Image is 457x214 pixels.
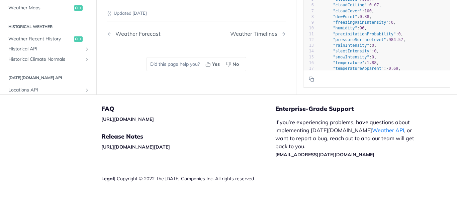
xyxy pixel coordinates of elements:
[8,36,72,42] span: Weather Recent History
[275,118,421,158] p: If you’re experiencing problems, have questions about implementing [DATE][DOMAIN_NAME] , or want ...
[303,14,314,20] div: 8
[5,75,91,81] h2: [DATE][DOMAIN_NAME] API
[303,54,314,60] div: 15
[303,66,314,71] div: 17
[101,176,114,182] a: Legal
[398,32,400,36] span: 0
[318,26,367,30] span: : ,
[333,3,367,7] span: "cloudCeiling"
[318,20,396,25] span: : ,
[333,55,369,59] span: "snowIntensity"
[107,31,184,37] a: Previous Page: Weather Forecast
[5,54,91,64] a: Historical Climate NormalsShow subpages for Historical Climate Normals
[5,85,91,95] a: Locations APIShow subpages for Locations API
[212,61,220,68] span: Yes
[107,24,286,44] nav: Pagination Controls
[223,59,243,69] button: No
[5,44,91,54] a: Historical APIShow subpages for Historical API
[84,57,90,62] button: Show subpages for Historical Climate Normals
[333,32,396,36] span: "precipitationProbability"
[74,5,83,11] span: get
[74,36,83,42] span: get
[101,175,275,182] div: | Copyright © 2022 The [DATE] Companies Inc. All rights reserved
[360,14,369,19] span: 0.88
[318,9,374,13] span: : ,
[374,49,376,53] span: 0
[303,2,314,8] div: 6
[364,9,372,13] span: 100
[333,49,372,53] span: "sleetIntensity"
[367,60,377,65] span: 1.88
[303,37,314,43] div: 12
[230,31,281,37] div: Weather Timelines
[303,43,314,48] div: 13
[112,31,161,37] div: Weather Forecast
[101,144,170,150] a: [URL][DOMAIN_NAME][DATE]
[275,105,432,113] h5: Enterprise-Grade Support
[8,56,83,63] span: Historical Climate Normals
[318,49,379,53] span: : ,
[230,31,286,37] a: Next Page: Weather Timelines
[333,26,357,30] span: "humidity"
[303,20,314,25] div: 9
[101,116,154,122] a: [URL][DOMAIN_NAME]
[303,60,314,66] div: 16
[318,66,401,71] span: : ,
[372,127,404,134] a: Weather API
[318,60,379,65] span: : ,
[5,24,91,30] h2: Historical Weather
[8,5,72,11] span: Weather Maps
[333,14,357,19] span: "dewPoint"
[107,10,286,17] p: Updated [DATE]
[318,32,403,36] span: : ,
[318,37,405,42] span: : ,
[333,20,388,25] span: "freezingRainIntensity"
[307,74,316,84] button: Copy to clipboard
[101,133,275,141] h5: Release Notes
[369,3,379,7] span: 0.07
[318,3,381,7] span: : ,
[391,20,393,25] span: 0
[372,55,374,59] span: 0
[318,14,372,19] span: : ,
[233,61,239,68] span: No
[372,43,374,48] span: 0
[389,37,403,42] span: 984.57
[360,26,364,30] span: 96
[303,48,314,54] div: 14
[8,46,83,52] span: Historical API
[203,59,223,69] button: Yes
[333,60,364,65] span: "temperature"
[333,37,386,42] span: "pressureSurfaceLevel"
[5,34,91,44] a: Weather Recent Historyget
[318,55,377,59] span: : ,
[101,105,275,113] h5: FAQ
[303,25,314,31] div: 10
[386,66,388,71] span: -
[5,3,91,13] a: Weather Mapsget
[303,31,314,37] div: 11
[275,152,374,158] a: [EMAIL_ADDRESS][DATE][DOMAIN_NAME]
[318,43,377,48] span: : ,
[147,57,246,71] div: Did this page help you?
[333,9,362,13] span: "cloudCover"
[84,46,90,52] button: Show subpages for Historical API
[333,66,384,71] span: "temperatureApparent"
[333,43,369,48] span: "rainIntensity"
[84,87,90,93] button: Show subpages for Locations API
[8,87,83,93] span: Locations API
[303,8,314,14] div: 7
[389,66,398,71] span: 0.69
